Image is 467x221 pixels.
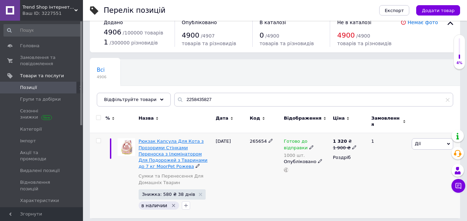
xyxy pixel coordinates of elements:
[104,38,108,46] span: 1
[201,33,215,39] span: / 4907
[250,115,260,121] span: Код
[416,5,460,16] button: Додати товар
[3,24,82,37] input: Пошук
[139,173,212,185] a: Сумки та Перенесення Для Домашніх Тварин
[333,154,365,161] div: Роздріб
[385,8,404,13] span: Експорт
[337,31,355,39] span: 4900
[104,20,123,25] span: Додано
[139,139,208,169] a: Рюкзак Капсула Для Кота з Прозорими Стінками Переноска з Ілюмінатором Для Подорожей з Тваринами д...
[104,7,166,14] div: Перелік позицій
[22,10,83,17] div: Ваш ID: 3227551
[454,61,465,66] div: 4%
[20,43,39,49] span: Головна
[333,145,357,151] div: 1 900 ₴
[265,33,279,39] span: / 4900
[20,138,36,144] span: Імпорт
[20,73,64,79] span: Товари та послуги
[20,96,61,102] span: Групи та добірки
[216,115,228,121] span: Дата
[182,31,199,39] span: 4900
[142,192,195,197] span: Знижка: 580 ₴ 38 днів
[141,203,167,208] span: в наличии
[182,20,217,25] span: Опубліковано
[20,84,37,91] span: Позиції
[97,74,106,80] span: 4906
[171,203,176,208] svg: Видалити мітку
[337,41,391,46] span: товарів та різновидів
[356,33,370,39] span: / 4900
[415,141,421,146] span: Дії
[337,20,371,25] span: Не в каталозі
[20,126,42,132] span: Категорії
[422,8,455,13] span: Додати товар
[367,133,410,218] div: 1
[408,20,438,25] a: Немає фото
[22,4,74,10] span: Trend Shop інтернет - магазин трендових товарів для всієї родини та дому
[20,179,64,192] span: Відновлення позицій
[284,139,308,152] span: Готово до відправки
[284,115,321,121] span: Відображення
[371,115,401,128] span: Замовлення
[20,108,64,120] span: Сезонні знижки
[451,179,465,193] button: Чат з покупцем
[182,41,236,46] span: товарів та різновидів
[118,138,135,156] img: Рюкзак Капсула Для Кота с Прозрачными Стенками Переноска с Иллюминатором Для Путешествий с Животн...
[123,30,163,36] span: / 100000 товарів
[174,93,453,107] input: Пошук по назві позиції, артикулу і пошуковим запитам
[20,198,59,204] span: Характеристики
[250,139,267,144] span: 265654
[20,168,60,174] span: Видалені позиції
[260,31,264,39] span: 0
[260,41,314,46] span: товарів та різновидів
[97,67,105,73] span: Всі
[110,40,158,46] span: / 300000 різновидів
[284,159,329,165] div: Опубліковано
[379,5,410,16] button: Експорт
[20,150,64,162] span: Акції та промокоди
[333,115,345,121] span: Ціна
[104,28,121,36] span: 4906
[333,138,357,144] div: ₴
[333,139,347,144] b: 1 320
[105,115,110,121] span: %
[104,97,157,102] span: Відфільтруйте товари
[260,20,286,25] span: В каталозі
[214,133,248,218] div: [DATE]
[139,115,154,121] span: Назва
[20,54,64,67] span: Замовлення та повідомлення
[284,153,329,158] div: 1000 шт.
